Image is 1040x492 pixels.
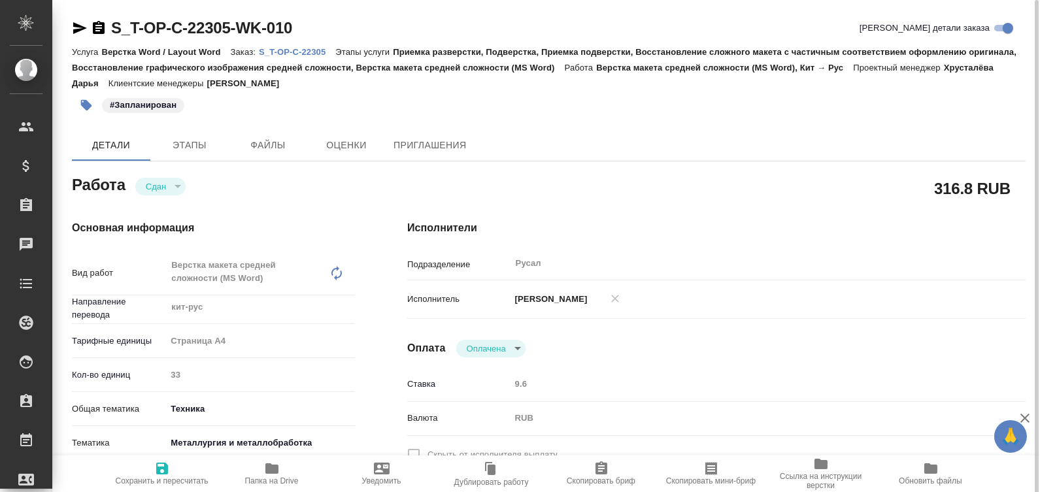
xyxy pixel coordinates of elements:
[407,412,511,425] p: Валюта
[407,340,446,356] h4: Оплата
[72,47,1016,73] p: Приемка разверстки, Подверстка, Приемка подверстки, Восстановление сложного макета с частичным со...
[166,432,355,454] div: Металлургия и металлобработка
[91,20,107,36] button: Скопировать ссылку
[853,63,943,73] p: Проектный менеджер
[259,47,335,57] p: S_T-OP-C-22305
[166,398,355,420] div: Техника
[463,343,510,354] button: Оплачена
[315,137,378,154] span: Оценки
[876,455,986,492] button: Обновить файлы
[231,47,259,57] p: Заказ:
[511,407,975,429] div: RUB
[567,476,635,485] span: Скопировать бриф
[407,293,511,306] p: Исполнитель
[407,378,511,391] p: Ставка
[166,330,355,352] div: Страница А4
[72,91,101,120] button: Добавить тэг
[259,46,335,57] a: S_T-OP-C-22305
[72,63,994,88] p: Хрусталёва Дарья
[437,455,546,492] button: Дублировать работу
[217,455,327,492] button: Папка на Drive
[72,267,166,280] p: Вид работ
[994,420,1027,453] button: 🙏
[101,47,230,57] p: Верстка Word / Layout Word
[456,340,526,357] div: Сдан
[110,99,176,112] p: #Запланирован
[511,293,588,306] p: [PERSON_NAME]
[327,455,437,492] button: Уведомить
[899,476,962,485] span: Обновить файлы
[934,177,1011,199] h2: 316.8 RUB
[207,78,289,88] p: [PERSON_NAME]
[158,137,221,154] span: Этапы
[362,476,401,485] span: Уведомить
[142,181,170,192] button: Сдан
[72,220,355,236] h4: Основная информация
[72,402,166,416] p: Общая тематика
[407,258,511,271] p: Подразделение
[72,47,101,57] p: Услуга
[454,478,529,487] span: Дублировать работу
[511,374,975,393] input: Пустое поле
[245,476,299,485] span: Папка на Drive
[428,448,558,461] span: Скрыть от исполнителя выплату
[111,19,292,37] a: S_T-OP-C-22305-WK-010
[407,220,1026,236] h4: Исполнители
[135,178,186,195] div: Сдан
[394,137,467,154] span: Приглашения
[72,369,166,382] p: Кол-во единиц
[80,137,143,154] span: Детали
[72,436,166,450] p: Тематика
[237,137,299,154] span: Файлы
[72,20,88,36] button: Скопировать ссылку для ЯМессенджера
[596,63,853,73] p: Верстка макета средней сложности (MS Word), Кит → Рус
[109,78,207,88] p: Клиентские менеджеры
[101,99,186,110] span: Запланирован
[766,455,876,492] button: Ссылка на инструкции верстки
[116,476,209,485] span: Сохранить и пересчитать
[72,335,166,348] p: Тарифные единицы
[107,455,217,492] button: Сохранить и пересчитать
[666,476,756,485] span: Скопировать мини-бриф
[999,423,1022,450] span: 🙏
[72,172,126,195] h2: Работа
[546,455,656,492] button: Скопировать бриф
[565,63,597,73] p: Работа
[335,47,393,57] p: Этапы услуги
[774,472,868,490] span: Ссылка на инструкции верстки
[166,365,355,384] input: Пустое поле
[656,455,766,492] button: Скопировать мини-бриф
[860,22,990,35] span: [PERSON_NAME] детали заказа
[72,295,166,321] p: Направление перевода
